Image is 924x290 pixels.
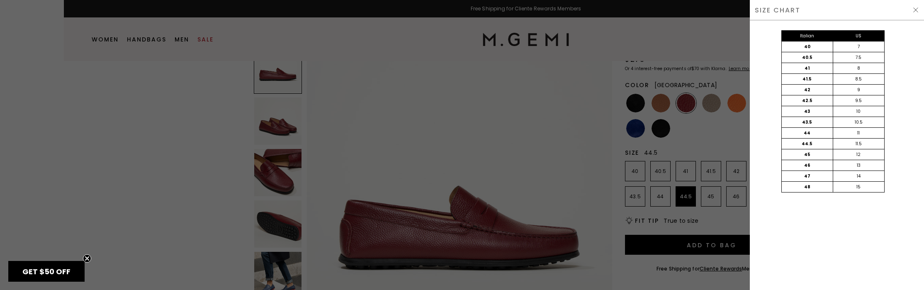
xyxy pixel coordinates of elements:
[833,85,884,95] div: 9
[833,95,884,106] div: 9.5
[782,149,833,160] div: 45
[22,266,71,277] span: GET $50 OFF
[782,95,833,106] div: 42.5
[782,31,833,41] div: Italian
[833,31,884,41] div: US
[782,74,833,84] div: 41.5
[833,128,884,138] div: 11
[833,52,884,63] div: 7.5
[912,7,919,13] img: Hide Drawer
[833,149,884,160] div: 12
[782,52,833,63] div: 40.5
[782,171,833,181] div: 47
[782,117,833,127] div: 43.5
[782,85,833,95] div: 42
[833,182,884,192] div: 15
[8,261,85,282] div: GET $50 OFFClose teaser
[782,139,833,149] div: 44.5
[833,171,884,181] div: 14
[782,106,833,117] div: 43
[782,63,833,73] div: 41
[833,117,884,127] div: 10.5
[833,41,884,52] div: 7
[833,74,884,84] div: 8.5
[833,106,884,117] div: 10
[782,160,833,171] div: 46
[833,139,884,149] div: 11.5
[833,63,884,73] div: 8
[782,128,833,138] div: 44
[782,182,833,192] div: 48
[83,254,91,263] button: Close teaser
[833,160,884,171] div: 13
[782,41,833,52] div: 40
